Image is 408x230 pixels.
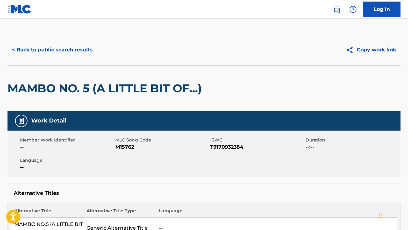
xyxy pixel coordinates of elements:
[331,3,343,16] a: Public Search
[377,200,408,230] iframe: Chat Widget
[306,137,399,143] span: Duration
[333,6,341,13] img: search
[20,143,114,151] span: --
[7,5,32,14] img: MLC Logo
[115,143,209,151] span: M15762
[306,143,399,151] span: --:--
[7,42,97,58] button: < Back to public search results
[210,137,304,143] span: ISWC
[17,117,25,125] img: Work Detail
[363,2,401,17] a: Log In
[379,206,382,225] div: Drag
[347,3,359,16] div: Help
[31,117,66,124] h5: Work Detail
[83,208,156,218] th: Alternative Title Type
[341,42,401,58] button: Copy work link
[346,46,357,54] img: Copy work link
[20,157,114,164] span: Language
[156,208,397,218] th: Language
[20,164,114,171] span: --
[11,208,84,218] th: Alternative Title
[349,6,357,13] img: help
[14,190,394,196] h5: Alternative Titles
[210,143,304,151] span: T9170932384
[115,137,209,143] span: MLC Song Code
[7,81,205,95] h2: MAMBO NO. 5 (A LITTLE BIT OF...)
[20,137,114,143] span: Member Work Identifier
